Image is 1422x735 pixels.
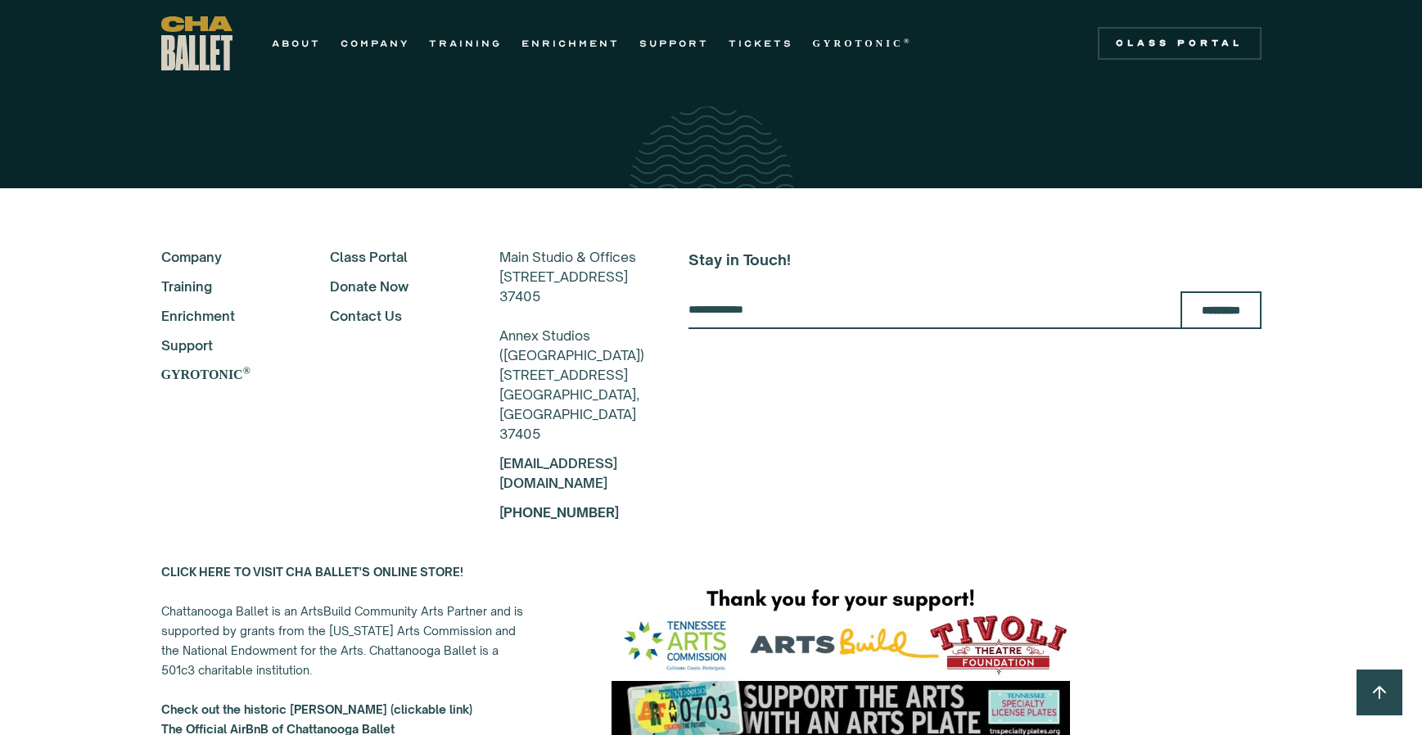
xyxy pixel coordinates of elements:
a: Check out the historic [PERSON_NAME] (clickable link) [161,702,472,716]
a: ABOUT [272,34,321,53]
sup: ® [904,37,913,45]
a: GYROTONIC® [813,34,913,53]
a: Training [161,277,287,296]
a: SUPPORT [639,34,709,53]
a: [EMAIL_ADDRESS][DOMAIN_NAME] [499,455,617,491]
a: [PHONE_NUMBER] [499,504,619,521]
sup: ® [243,365,251,377]
div: Main Studio & Offices [STREET_ADDRESS] 37405 Annex Studios ([GEOGRAPHIC_DATA]) [STREET_ADDRESS] [... [499,247,644,444]
a: ENRICHMENT [521,34,620,53]
a: COMPANY [341,34,409,53]
a: Contact Us [330,306,455,326]
div: Class Portal [1108,37,1252,50]
a: home [161,16,232,70]
a: CLICK HERE TO VISIT CHA BALLET'S ONLINE STORE! [161,565,463,579]
a: TRAINING [429,34,502,53]
a: Class Portal [330,247,455,267]
a: GYROTONIC® [161,365,287,385]
form: Email Form [688,291,1262,329]
a: Company [161,247,287,267]
a: Donate Now [330,277,455,296]
strong: GYROTONIC [161,367,243,381]
h5: Stay in Touch! [688,247,1262,272]
a: Enrichment [161,306,287,326]
a: TICKETS [729,34,793,53]
a: Class Portal [1098,27,1262,60]
a: Support [161,336,287,355]
strong: GYROTONIC [813,38,904,49]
